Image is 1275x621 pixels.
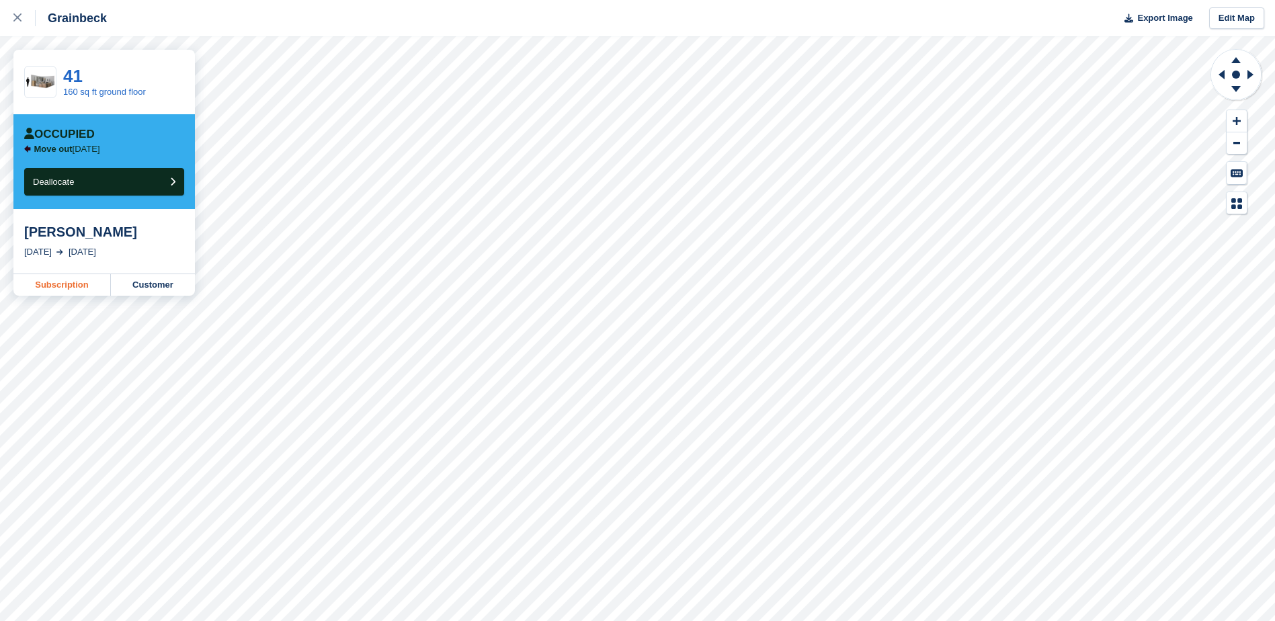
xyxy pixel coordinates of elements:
[63,87,146,97] a: 160 sq ft ground floor
[36,10,107,26] div: Grainbeck
[63,66,83,86] a: 41
[111,274,195,296] a: Customer
[25,71,56,94] img: 175-sqft-unit.jpg
[56,249,63,255] img: arrow-right-light-icn-cde0832a797a2874e46488d9cf13f60e5c3a73dbe684e267c42b8395dfbc2abf.svg
[24,145,31,153] img: arrow-left-icn-90495f2de72eb5bd0bd1c3c35deca35cc13f817d75bef06ecd7c0b315636ce7e.svg
[34,144,100,155] p: [DATE]
[24,224,184,240] div: [PERSON_NAME]
[33,177,74,187] span: Deallocate
[24,168,184,196] button: Deallocate
[24,245,52,259] div: [DATE]
[69,245,96,259] div: [DATE]
[1227,132,1247,155] button: Zoom Out
[13,274,111,296] a: Subscription
[24,128,95,141] div: Occupied
[1116,7,1193,30] button: Export Image
[1209,7,1264,30] a: Edit Map
[1227,162,1247,184] button: Keyboard Shortcuts
[34,144,73,154] span: Move out
[1137,11,1192,25] span: Export Image
[1227,110,1247,132] button: Zoom In
[1227,192,1247,214] button: Map Legend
